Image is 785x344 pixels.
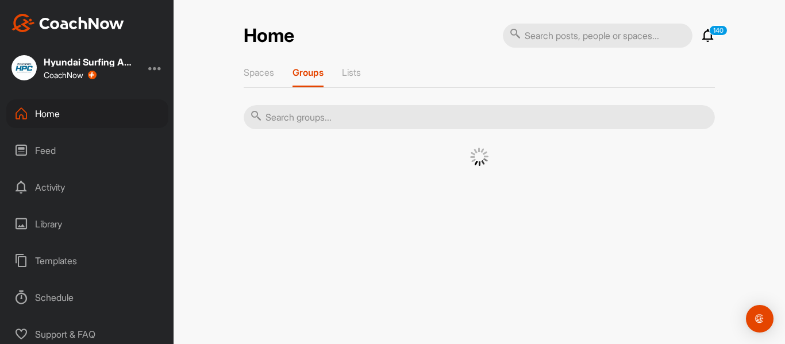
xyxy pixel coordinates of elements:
div: Home [6,99,168,128]
p: 140 [709,25,728,36]
img: G6gVgL6ErOh57ABN0eRmCEwV0I4iEi4d8EwaPGI0tHgoAbU4EAHFLEQAh+QQFCgALACwIAA4AGAASAAAEbHDJSesaOCdk+8xg... [470,148,488,166]
div: Library [6,210,168,238]
div: Activity [6,173,168,202]
p: Spaces [244,67,274,78]
div: Schedule [6,283,168,312]
img: square_046b65740c70d30882071d1b604d097a.jpg [11,55,37,80]
div: CoachNow [44,71,97,80]
h2: Home [244,25,294,47]
div: Feed [6,136,168,165]
div: Open Intercom Messenger [746,305,774,333]
input: Search groups... [244,105,715,129]
img: CoachNow [11,14,124,32]
p: Lists [342,67,361,78]
div: Templates [6,246,168,275]
p: Groups [293,67,324,78]
div: Hyundai Surfing Australia High Performance Centre [44,57,136,67]
input: Search posts, people or spaces... [503,24,692,48]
